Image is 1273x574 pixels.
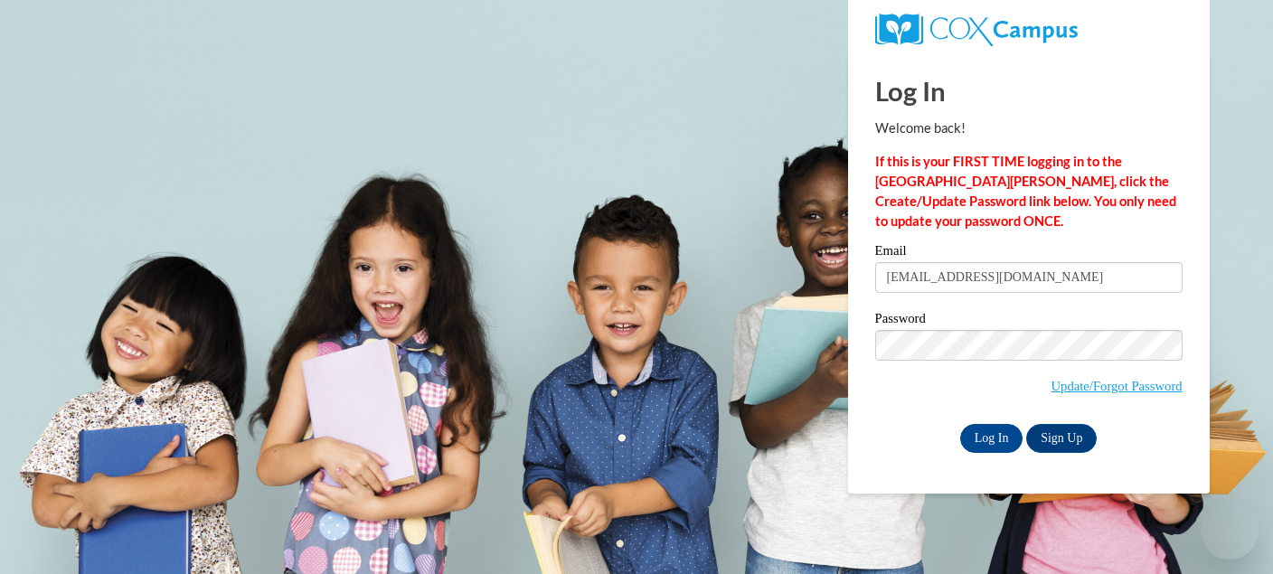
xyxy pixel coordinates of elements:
[875,118,1183,138] p: Welcome back!
[960,424,1023,453] input: Log In
[875,244,1183,262] label: Email
[1026,424,1097,453] a: Sign Up
[875,312,1183,330] label: Password
[875,14,1078,46] img: COX Campus
[1201,502,1259,560] iframe: Button to launch messaging window
[875,154,1176,229] strong: If this is your FIRST TIME logging in to the [GEOGRAPHIC_DATA][PERSON_NAME], click the Create/Upd...
[875,14,1183,46] a: COX Campus
[875,72,1183,109] h1: Log In
[1051,379,1183,393] a: Update/Forgot Password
